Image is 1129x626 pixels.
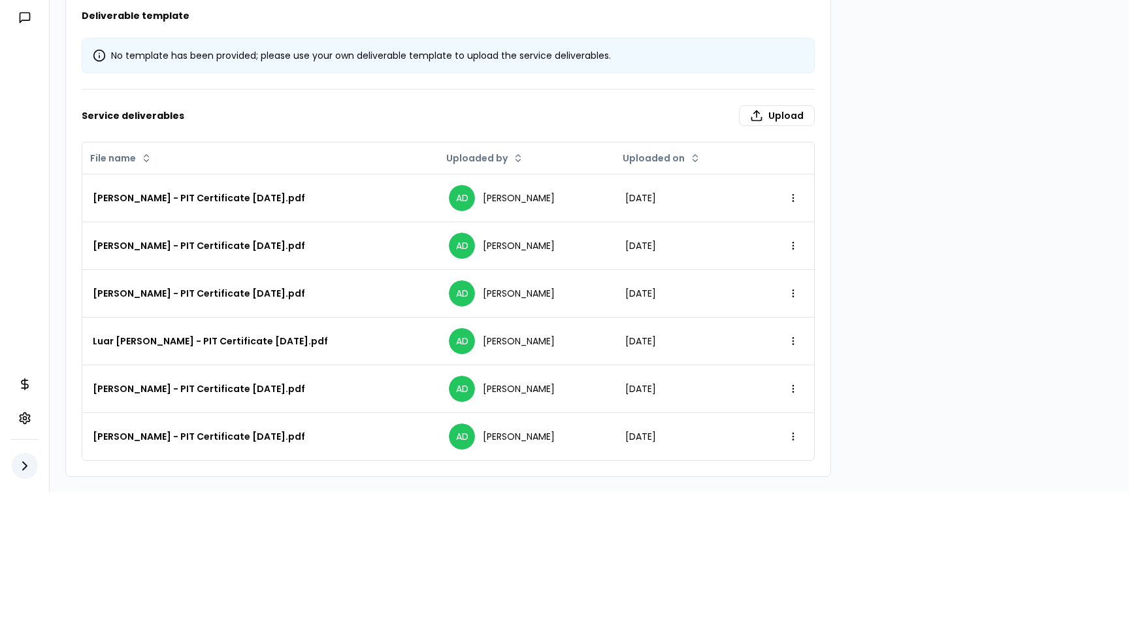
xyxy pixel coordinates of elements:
[625,382,745,395] div: [DATE]
[449,233,475,259] span: AD
[449,280,475,306] span: AD
[625,239,745,252] div: [DATE]
[82,9,815,22] h3: Deliverable template
[625,430,745,443] div: [DATE]
[93,335,428,348] div: Luar [PERSON_NAME] - PIT Certificate [DATE].pdf
[93,287,428,300] div: [PERSON_NAME] - PIT Certificate [DATE].pdf
[625,335,745,348] div: [DATE]
[449,328,475,354] span: AD
[446,152,508,165] span: Uploaded by
[93,382,428,395] div: [PERSON_NAME] - PIT Certificate [DATE].pdf
[483,335,555,348] span: [PERSON_NAME]
[93,239,428,252] div: [PERSON_NAME] - PIT Certificate [DATE].pdf
[483,287,555,300] span: [PERSON_NAME]
[449,423,475,450] span: AD
[85,148,157,169] button: File name
[483,239,555,252] span: [PERSON_NAME]
[449,376,475,402] span: AD
[483,382,555,395] span: [PERSON_NAME]
[625,191,745,205] div: [DATE]
[483,430,555,443] span: [PERSON_NAME]
[623,152,685,165] span: Uploaded on
[441,148,529,169] button: Uploaded by
[483,191,555,205] span: [PERSON_NAME]
[93,191,428,205] div: [PERSON_NAME] - PIT Certificate [DATE].pdf
[625,287,745,300] div: [DATE]
[449,185,475,211] span: AD
[90,152,136,165] span: File name
[739,105,815,126] label: Upload
[82,105,815,126] h3: Service deliverables
[93,49,804,62] div: No template has been provided; please use your own deliverable template to upload the service del...
[617,148,706,169] button: Uploaded on
[93,430,428,443] div: [PERSON_NAME] - PIT Certificate [DATE].pdf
